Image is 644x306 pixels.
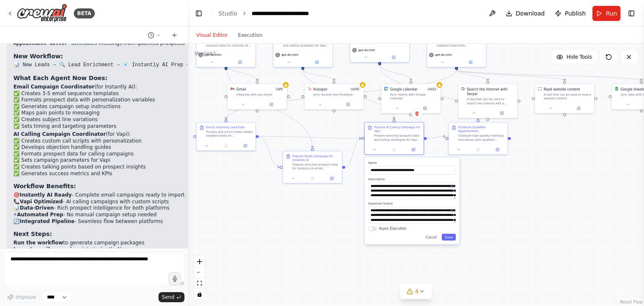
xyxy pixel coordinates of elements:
[358,48,375,52] span: gpt-4o-mini
[13,91,304,130] p: ✅ Creates 3-5 email sequence templates ✅ Formats prospect data with personalization variables ✅ G...
[194,267,205,278] button: zoom out
[13,240,63,246] strong: Run the workflow
[435,53,452,57] span: gpt-4o-mini
[194,256,205,300] div: React Flow controls
[301,70,337,80] g: Edge from 0906748f-b999-4db8-953e-894686f33f47 to f540dcd3-2341-4d0c-a915-1b1c2b5ff898
[544,87,580,91] div: Read website content
[335,101,362,107] button: Open in side panel
[259,134,280,170] g: Edge from 98168ee1-a663-401b-961a-11930f3541e4 to 6cb28081-1fbc-44f7-8b9f-1ee811ce7bb8
[324,176,340,182] button: Open in side panel
[196,122,256,151] div: Enrich Incoming Lead DataProcess and enrich newly added targeted leads for {company_name}. Take r...
[458,134,505,142] div: Schedule high-quality meetings and demos with qualified prospects identified by the calling and e...
[13,75,107,81] strong: What Each Agent Now Does:
[374,134,421,142] div: Prepare enriched prospect data and calling strategies for Vapi AI calling campaigns targeting {ta...
[606,9,617,18] span: Run
[369,177,456,181] label: Description
[381,83,441,114] div: Google CalendarGoogle calendar1of12Sync events with Google Calendar
[626,8,637,19] button: Show right sidebar
[426,87,438,91] span: Number of enabled actions
[13,62,304,68] code: 📊 New Leads → 🔍 Lead Enrichment → 📧 Instantly AI Prep → 📞 Vapi Prep → 📅 Appointment Setting
[13,53,63,60] strong: New Workflow:
[162,294,174,301] span: Send
[390,93,437,100] div: Sync events with Google Calendar
[3,252,184,285] textarea: To enrich screen reader interactions, please activate Accessibility in Grammarly extension settings
[283,151,343,184] div: Prepare Email Campaign for Instantly AIPrepare enriched prospect data for Instantly AI email camp...
[516,9,545,18] span: Download
[13,231,52,237] strong: Next Steps:
[301,70,397,119] g: Edge from 0906748f-b999-4db8-953e-894686f33f47 to 6abfd6c8-f5ed-4c53-8b9a-2130555bb027
[20,205,54,211] strong: Data-Driven
[551,6,589,21] button: Publish
[379,226,407,231] label: Async Execution
[592,6,621,21] button: Run
[13,84,304,91] h4: (for Instantly AI):
[169,272,181,285] button: Click to speak your automation idea
[206,130,253,137] div: Process and enrich newly added targeted leads for {company_name}. Take raw lead information (name...
[195,50,216,57] div: Version 1
[350,26,410,63] div: gpt-4o-mini
[218,10,237,17] a: Studio
[427,134,445,141] g: Edge from 6abfd6c8-f5ed-4c53-8b9a-2130555bb027 to 3fe3a211-4244-4f2b-b820-7a7281a188f0
[449,183,455,189] button: Open in editor
[194,289,205,300] button: toggle interactivity
[13,246,304,253] li: into Instantly AI
[13,40,304,47] li: - Schedules meetings from qualified prospects
[303,59,330,65] button: Open in side panel
[458,83,518,118] div: SerperDevToolSearch the internet with SerperA tool that can be used to search the internet with a...
[454,70,567,80] g: Edge from c34ff60c-e633-4ddf-9722-d46bf0a1cef3 to d45bb3c6-0cac-4af2-8574-6b8a15307195
[20,192,72,198] strong: Instantly AI Ready
[535,83,595,114] div: ScrapeWebsiteToolRead website contentA tool that can be used to read a website content.
[423,234,440,241] button: Cancel
[374,125,421,133] div: Prepare AI Calling Campaign for Vapi
[489,147,506,153] button: Open in side panel
[380,54,408,60] button: Open in side panel
[226,59,254,65] button: Open in side panel
[293,154,339,162] div: Prepare Email Campaign for Instantly AI
[223,65,315,148] g: Edge from 1f39315e-5fad-429d-baba-975b3afd6964 to 6cb28081-1fbc-44f7-8b9f-1ee811ce7bb8
[442,234,456,241] button: Save
[13,246,82,252] strong: Import email campaigns
[223,65,260,81] g: Edge from 1f39315e-5fad-429d-baba-975b3afd6964 to 4f56eb8e-d9be-4d50-8474-0d30924d5314
[231,87,234,91] img: Gmail
[369,202,456,205] label: Expected Output
[457,59,484,65] button: Open in side panel
[436,40,483,47] div: Enrich and enhance incoming targeted leads from {target_audience} for {company_name}. Take raw le...
[488,110,515,116] button: Open in side panel
[216,143,236,149] button: No output available
[196,26,256,67] div: Prepare and format enriched prospect data for Instantly AI email campaigns targeting {target_audi...
[565,105,592,111] button: Open in side panel
[193,8,205,19] button: Hide left sidebar
[3,292,40,303] button: Improve
[17,4,67,23] img: Logo
[17,212,63,218] strong: Automated Prep
[194,256,205,267] button: zoom in
[369,161,456,165] label: Name
[13,240,304,246] li: to generate campaign packages
[454,70,644,80] g: Edge from c34ff60c-e633-4ddf-9722-d46bf0a1cef3 to 97da1a43-4d25-407f-b3c6-bdf954eefa50
[384,147,404,153] button: No output available
[20,218,75,224] strong: Integrated Pipeline
[467,97,514,105] div: A tool that can be used to search the internet with a search_query. Supports different search typ...
[426,26,486,67] div: Enrich and enhance incoming targeted leads from {target_audience} for {company_name}. Take raw le...
[273,26,333,67] div: Prepare enriched prospect data and calling strategies for Vapi AI calling campaigns targeting {ta...
[258,101,285,107] button: Open in side panel
[283,40,330,47] div: Prepare enriched prospect data and calling strategies for Vapi AI calling campaigns targeting {ta...
[227,83,287,109] div: GmailGmail1of9Integrate with you Gmail
[307,87,311,91] img: HubSpot
[412,108,423,119] button: Delete node
[405,147,421,153] button: Open in side panel
[615,87,618,91] img: Google Sheets
[620,300,643,304] a: React Flow attribution
[13,131,106,137] strong: AI Calling Campaign Coordinator
[194,278,205,289] button: fit view
[236,87,246,91] div: Gmail
[350,87,361,91] span: Number of enabled actions
[304,83,364,109] div: HubSpotHubspot1of32Sync records from HubSpot
[281,53,298,57] span: gpt-4o-mini
[449,207,455,213] button: Open in editor
[168,30,181,40] button: Start a new chat
[275,87,284,91] span: Number of enabled actions
[302,176,322,182] button: No output available
[566,54,592,60] span: Hide Tools
[454,70,490,80] g: Edge from c34ff60c-e633-4ddf-9722-d46bf0a1cef3 to c5afbfe0-f721-41bf-adc1-28aa5256b79b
